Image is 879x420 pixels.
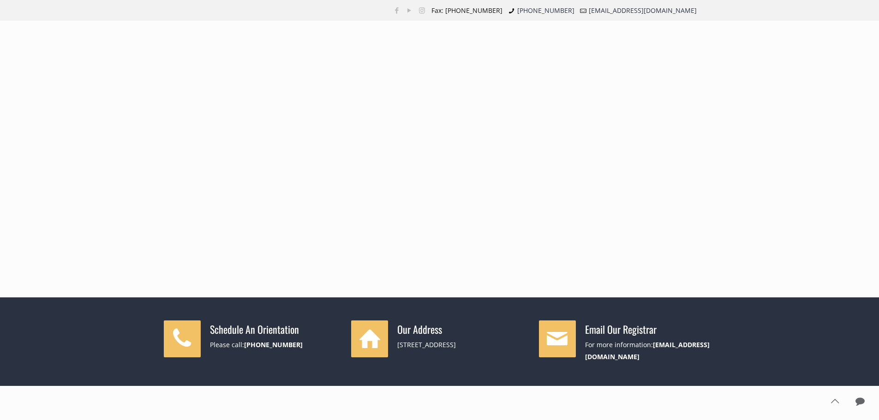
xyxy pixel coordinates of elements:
[517,6,574,15] a: [PHONE_NUMBER]
[392,6,402,15] a: Facebook icon
[244,340,303,349] a: [PHONE_NUMBER]
[589,6,697,15] a: [EMAIL_ADDRESS][DOMAIN_NAME]
[210,339,341,351] div: Please call:
[579,6,588,15] i: mail
[210,323,341,336] h4: Schedule An Orientation
[397,323,528,336] h4: Our Address
[405,6,414,15] a: YouTube icon
[585,339,716,363] div: For more information:
[397,339,528,351] div: [STREET_ADDRESS]
[507,6,516,15] i: phone
[417,6,427,15] a: Instagram icon
[585,323,716,336] h4: Email Our Registrar
[825,391,844,411] a: Back to top icon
